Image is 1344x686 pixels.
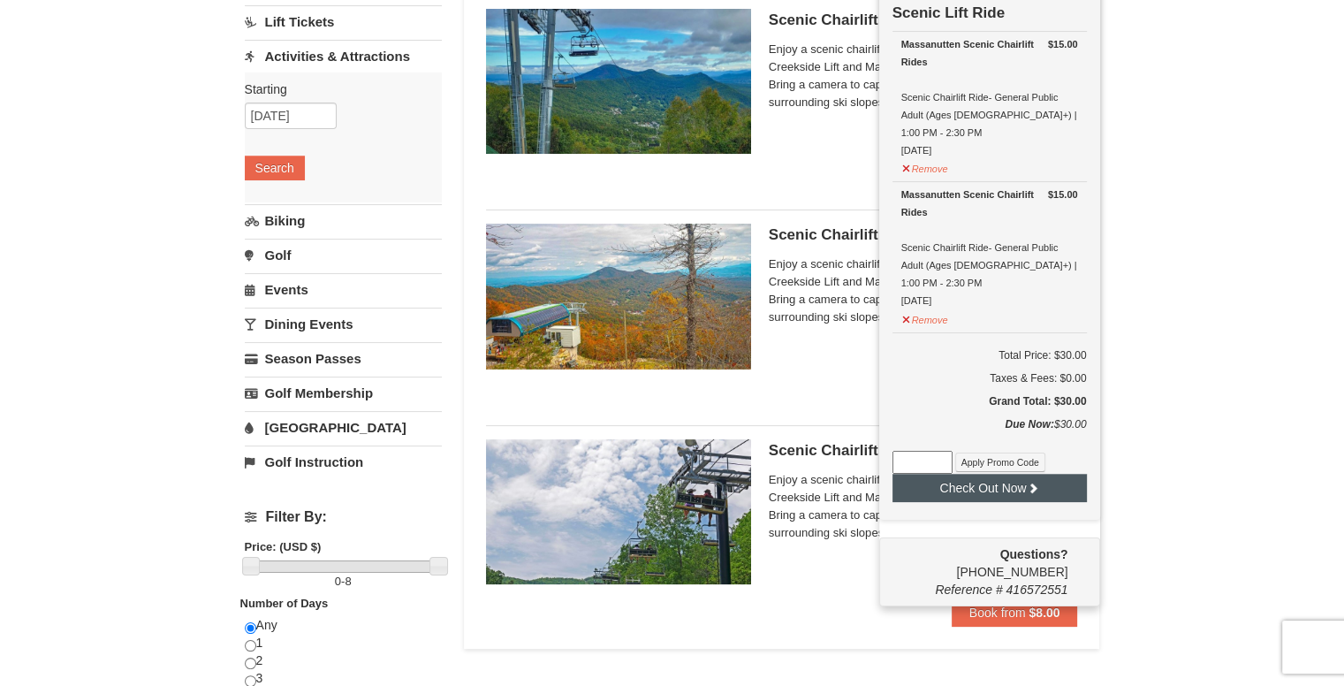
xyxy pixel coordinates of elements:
[486,439,751,584] img: 24896431-9-664d1467.jpg
[901,186,1078,221] div: Massanutten Scenic Chairlift Rides
[892,393,1087,410] h5: Grand Total: $30.00
[769,442,1078,460] h5: Scenic Chairlift Ride | 1:00 PM - 2:30 PM
[901,307,949,329] button: Remove
[901,35,1078,71] div: Massanutten Scenic Chairlift Rides
[769,255,1078,326] span: Enjoy a scenic chairlift ride up Massanutten’s signature Creekside Lift and Massanutten's NEW Pea...
[1048,186,1078,203] strong: $15.00
[769,226,1078,244] h5: Scenic Chairlift Ride | 11:30 AM - 1:00 PM
[901,186,1078,309] div: Scenic Chairlift Ride- General Public Adult (Ages [DEMOGRAPHIC_DATA]+) | 1:00 PM - 2:30 PM [DATE]
[245,540,322,553] strong: Price: (USD $)
[245,40,442,72] a: Activities & Attractions
[892,545,1068,579] span: [PHONE_NUMBER]
[486,224,751,369] img: 24896431-13-a88f1aaf.jpg
[935,583,1002,597] span: Reference #
[345,575,351,588] span: 8
[969,606,1026,620] span: Book from
[892,474,1087,502] button: Check Out Now
[245,204,442,237] a: Biking
[1005,418,1053,431] strong: Due Now:
[1029,606,1059,620] strong: $8.00
[245,411,442,444] a: [GEOGRAPHIC_DATA]
[486,9,751,154] img: 24896431-1-a2e2611b.jpg
[245,273,442,306] a: Events
[892,4,1006,21] strong: Scenic Lift Ride
[245,5,442,38] a: Lift Tickets
[952,598,1078,627] button: Book from $8.00
[892,347,1087,364] h6: Total Price: $30.00
[245,377,442,409] a: Golf Membership
[245,342,442,375] a: Season Passes
[245,509,442,525] h4: Filter By:
[769,11,1078,29] h5: Scenic Chairlift Ride | 10:00 AM - 11:30 AM
[769,41,1078,111] span: Enjoy a scenic chairlift ride up Massanutten’s signature Creekside Lift and Massanutten's NEW Pea...
[1048,35,1078,53] strong: $15.00
[892,415,1087,451] div: $30.00
[245,80,429,98] label: Starting
[901,156,949,178] button: Remove
[1006,583,1067,597] span: 416572551
[245,239,442,271] a: Golf
[955,453,1045,472] button: Apply Promo Code
[245,308,442,340] a: Dining Events
[245,446,442,478] a: Golf Instruction
[892,370,1087,387] div: Taxes & Fees: $0.00
[240,597,329,610] strong: Number of Days
[901,35,1078,159] div: Scenic Chairlift Ride- General Public Adult (Ages [DEMOGRAPHIC_DATA]+) | 1:00 PM - 2:30 PM [DATE]
[245,156,305,180] button: Search
[335,575,341,588] span: 0
[999,547,1067,561] strong: Questions?
[769,471,1078,542] span: Enjoy a scenic chairlift ride up Massanutten’s signature Creekside Lift and Massanutten's NEW Pea...
[245,573,442,591] label: -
